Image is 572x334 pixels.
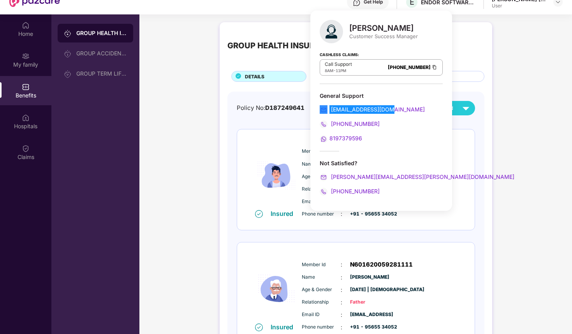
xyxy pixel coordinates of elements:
[320,173,514,180] a: [PERSON_NAME][EMAIL_ADDRESS][PERSON_NAME][DOMAIN_NAME]
[431,64,438,71] img: Clipboard Icon
[341,286,342,294] span: :
[459,101,473,115] img: svg+xml;base64,PHN2ZyB4bWxucz0iaHR0cDovL3d3dy53My5vcmcvMjAwMC9zdmciIHZpZXdCb3g9IjAgMCAyNCAyNCIgd2...
[349,23,418,33] div: [PERSON_NAME]
[350,210,389,218] span: +91 - 95655 34052
[325,68,333,73] span: 8AM
[320,20,343,43] img: svg+xml;base64,PHN2ZyB4bWxucz0iaHR0cDovL3d3dy53My5vcmcvMjAwMC9zdmciIHhtbG5zOnhsaW5rPSJodHRwOi8vd3...
[227,39,337,52] div: GROUP HEALTH INSURANCE
[329,188,380,194] span: [PHONE_NUMBER]
[336,68,346,73] span: 11PM
[320,159,443,196] div: Not Satisfied?
[237,103,304,113] div: Policy No:
[302,186,341,193] span: Relationship
[320,92,443,99] div: General Support
[253,255,300,323] img: icon
[341,298,342,307] span: :
[325,61,352,67] p: Call Support
[320,120,380,127] a: [PHONE_NUMBER]
[320,135,362,141] a: 8197379596
[350,299,389,306] span: Father
[341,323,342,332] span: :
[302,210,341,218] span: Phone number
[302,148,341,155] span: Member Id
[350,274,389,281] span: [PERSON_NAME]
[320,106,425,113] a: [EMAIL_ADDRESS][DOMAIN_NAME]
[492,3,546,9] div: User
[320,135,327,143] img: svg+xml;base64,PHN2ZyB4bWxucz0iaHR0cDovL3d3dy53My5vcmcvMjAwMC9zdmciIHdpZHRoPSIyMCIgaGVpZ2h0PSIyMC...
[302,161,341,168] span: Name
[302,274,341,281] span: Name
[388,64,431,70] a: [PHONE_NUMBER]
[350,311,389,318] span: [EMAIL_ADDRESS]
[341,273,342,282] span: :
[245,73,264,80] span: DETAILS
[22,21,30,29] img: svg+xml;base64,PHN2ZyBpZD0iSG9tZSIgeG1sbnM9Imh0dHA6Ly93d3cudzMub3JnLzIwMDAvc3ZnIiB3aWR0aD0iMjAiIG...
[76,29,127,37] div: GROUP HEALTH INSURANCE
[255,323,263,331] img: svg+xml;base64,PHN2ZyB4bWxucz0iaHR0cDovL3d3dy53My5vcmcvMjAwMC9zdmciIHdpZHRoPSIxNiIgaGVpZ2h0PSIxNi...
[320,159,443,167] div: Not Satisfied?
[329,120,380,127] span: [PHONE_NUMBER]
[22,145,30,152] img: svg+xml;base64,PHN2ZyBpZD0iQ2xhaW0iIHhtbG5zPSJodHRwOi8vd3d3LnczLm9yZy8yMDAwL3N2ZyIgd2lkdGg9IjIwIi...
[320,106,327,114] img: svg+xml;base64,PHN2ZyB4bWxucz0iaHR0cDovL3d3dy53My5vcmcvMjAwMC9zdmciIHdpZHRoPSIyMCIgaGVpZ2h0PSIyMC...
[320,188,327,196] img: svg+xml;base64,PHN2ZyB4bWxucz0iaHR0cDovL3d3dy53My5vcmcvMjAwMC9zdmciIHdpZHRoPSIyMCIgaGVpZ2h0PSIyMC...
[302,198,341,205] span: Email ID
[341,311,342,319] span: :
[320,120,327,128] img: svg+xml;base64,PHN2ZyB4bWxucz0iaHR0cDovL3d3dy53My5vcmcvMjAwMC9zdmciIHdpZHRoPSIyMCIgaGVpZ2h0PSIyMC...
[349,33,418,40] div: Customer Success Manager
[64,30,72,37] img: svg+xml;base64,PHN2ZyB3aWR0aD0iMjAiIGhlaWdodD0iMjAiIHZpZXdCb3g9IjAgMCAyMCAyMCIgZmlsbD0ibm9uZSIgeG...
[22,52,30,60] img: svg+xml;base64,PHN2ZyB3aWR0aD0iMjAiIGhlaWdodD0iMjAiIHZpZXdCb3g9IjAgMCAyMCAyMCIgZmlsbD0ibm9uZSIgeG...
[350,323,389,331] span: +91 - 95655 34052
[341,260,342,269] span: :
[302,286,341,293] span: Age & Gender
[329,135,362,141] span: 8197379596
[325,67,352,74] div: -
[329,106,425,113] span: [EMAIL_ADDRESS][DOMAIN_NAME]
[253,141,300,209] img: icon
[320,173,327,181] img: svg+xml;base64,PHN2ZyB4bWxucz0iaHR0cDovL3d3dy53My5vcmcvMjAwMC9zdmciIHdpZHRoPSIyMCIgaGVpZ2h0PSIyMC...
[302,261,341,269] span: Member Id
[350,286,389,293] span: [DATE] | [DEMOGRAPHIC_DATA]
[320,188,380,194] a: [PHONE_NUMBER]
[76,50,127,57] div: GROUP ACCIDENTAL INSURANCE
[271,210,298,217] div: Insured
[341,210,342,218] span: :
[302,323,341,331] span: Phone number
[350,260,413,269] span: N601620059281111
[302,173,341,180] span: Age & Gender
[320,92,443,143] div: General Support
[22,83,30,91] img: svg+xml;base64,PHN2ZyBpZD0iQmVuZWZpdHMiIHhtbG5zPSJodHRwOi8vd3d3LnczLm9yZy8yMDAwL3N2ZyIgd2lkdGg9Ij...
[271,323,298,331] div: Insured
[76,71,127,77] div: GROUP TERM LIFE INSURANCE
[329,173,514,180] span: [PERSON_NAME][EMAIL_ADDRESS][PERSON_NAME][DOMAIN_NAME]
[22,114,30,122] img: svg+xml;base64,PHN2ZyBpZD0iSG9zcGl0YWxzIiB4bWxucz0iaHR0cDovL3d3dy53My5vcmcvMjAwMC9zdmciIHdpZHRoPS...
[320,50,359,58] strong: Cashless Claims:
[255,210,263,218] img: svg+xml;base64,PHN2ZyB4bWxucz0iaHR0cDovL3d3dy53My5vcmcvMjAwMC9zdmciIHdpZHRoPSIxNiIgaGVpZ2h0PSIxNi...
[302,311,341,318] span: Email ID
[265,104,304,111] span: D187249641
[64,50,72,58] img: svg+xml;base64,PHN2ZyB3aWR0aD0iMjAiIGhlaWdodD0iMjAiIHZpZXdCb3g9IjAgMCAyMCAyMCIgZmlsbD0ibm9uZSIgeG...
[302,299,341,306] span: Relationship
[64,70,72,78] img: svg+xml;base64,PHN2ZyB3aWR0aD0iMjAiIGhlaWdodD0iMjAiIHZpZXdCb3g9IjAgMCAyMCAyMCIgZmlsbD0ibm9uZSIgeG...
